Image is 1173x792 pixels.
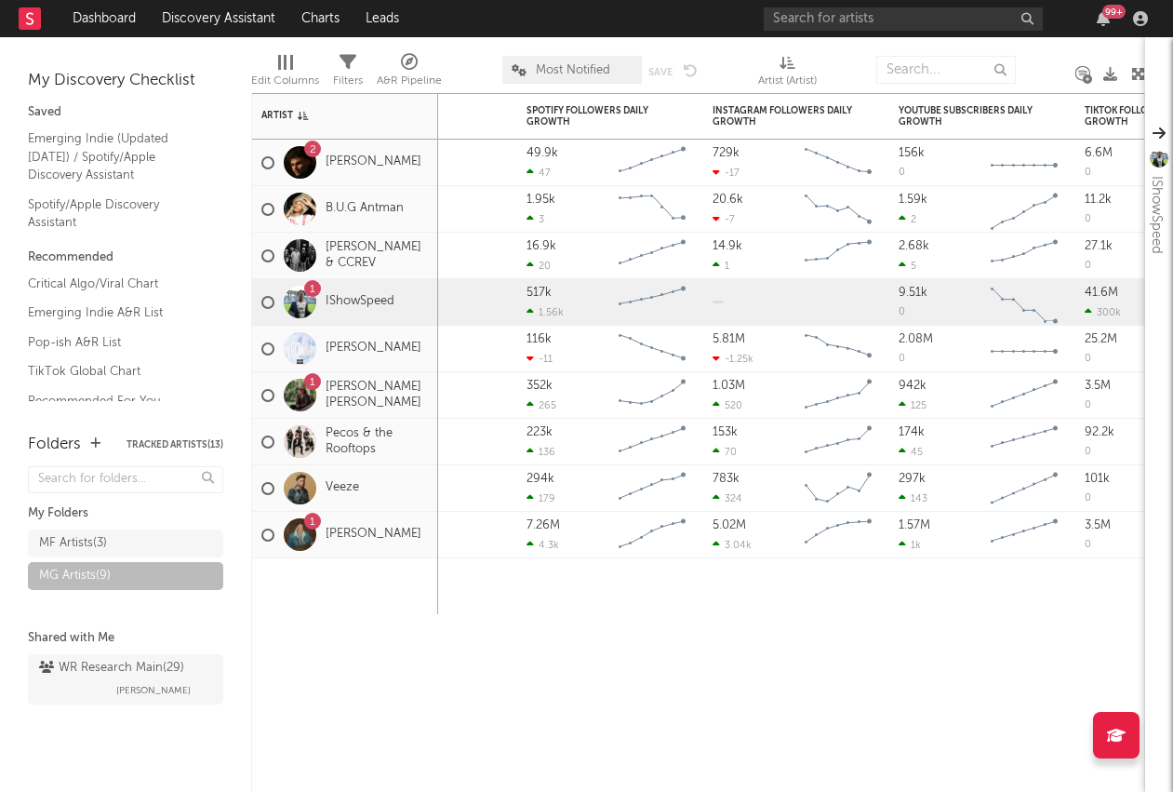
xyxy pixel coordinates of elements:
[1145,176,1167,254] div: IShowSpeed
[28,391,205,411] a: Recommended For You
[648,67,673,77] button: Save
[899,260,916,272] div: 5
[28,302,205,323] a: Emerging Indie A&R List
[261,110,401,121] div: Artist
[713,333,745,345] div: 5.81M
[758,70,817,92] div: Artist (Artist)
[326,426,429,458] a: Pecos & the Rooftops
[326,294,394,310] a: IShowSpeed
[982,279,1066,326] svg: Chart title
[326,480,359,496] a: Veeze
[28,128,205,185] a: Emerging Indie (Updated [DATE]) / Spotify/Apple Discovery Assistant
[713,147,740,159] div: 729k
[1085,147,1113,159] div: 6.6M
[899,147,925,159] div: 156k
[876,56,1016,84] input: Search...
[527,260,551,272] div: 20
[758,47,817,101] div: Artist (Artist)
[28,361,205,382] a: TikTok Global Chart
[796,465,880,512] svg: Chart title
[899,519,930,531] div: 1.57M
[326,154,421,170] a: [PERSON_NAME]
[899,194,927,206] div: 1.59k
[796,140,880,186] svg: Chart title
[1085,240,1113,252] div: 27.1k
[796,512,880,558] svg: Chart title
[713,539,752,551] div: 3.04k
[1085,306,1121,318] div: 300k
[527,519,560,531] div: 7.26M
[127,440,223,450] button: Tracked Artists(13)
[899,380,926,392] div: 942k
[899,240,929,252] div: 2.68k
[899,287,927,299] div: 9.51k
[28,247,223,269] div: Recommended
[899,333,933,345] div: 2.08M
[610,512,694,558] svg: Chart title
[1085,473,1110,485] div: 101k
[527,213,544,225] div: 3
[1102,5,1126,19] div: 99 +
[377,70,442,92] div: A&R Pipeline
[28,562,223,590] a: MG Artists(9)
[899,492,927,504] div: 143
[527,105,666,128] div: Spotify Followers Daily Growth
[527,399,556,411] div: 265
[1085,447,1091,457] div: 0
[527,147,558,159] div: 49.9k
[610,419,694,465] svg: Chart title
[28,627,223,650] div: Shared with Me
[713,240,742,252] div: 14.9k
[1085,354,1091,364] div: 0
[1085,400,1091,410] div: 0
[982,512,1066,558] svg: Chart title
[28,70,223,92] div: My Discovery Checklist
[39,532,107,555] div: MF Artists ( 3 )
[610,233,694,279] svg: Chart title
[527,287,552,299] div: 517k
[527,426,553,438] div: 223k
[527,306,564,318] div: 1.56k
[28,530,223,557] a: MF Artists(3)
[713,399,742,411] div: 520
[684,61,698,78] button: Undo the changes to the current view.
[899,307,905,317] div: 0
[527,240,556,252] div: 16.9k
[527,446,555,458] div: 136
[1085,287,1118,299] div: 41.6M
[610,140,694,186] svg: Chart title
[28,101,223,124] div: Saved
[796,186,880,233] svg: Chart title
[1085,519,1111,531] div: 3.5M
[982,186,1066,233] svg: Chart title
[796,419,880,465] svg: Chart title
[982,419,1066,465] svg: Chart title
[610,186,694,233] svg: Chart title
[982,465,1066,512] svg: Chart title
[527,380,553,392] div: 352k
[527,353,553,365] div: -11
[1085,380,1111,392] div: 3.5M
[527,492,555,504] div: 179
[251,47,319,101] div: Edit Columns
[28,466,223,493] input: Search for folders...
[28,503,223,525] div: My Folders
[326,380,429,411] a: [PERSON_NAME] [PERSON_NAME]
[1085,168,1091,178] div: 0
[713,492,742,504] div: 324
[326,527,421,543] a: [PERSON_NAME]
[1085,261,1091,271] div: 0
[713,167,740,179] div: -17
[28,434,81,456] div: Folders
[527,167,551,179] div: 47
[527,194,555,206] div: 1.95k
[28,274,205,294] a: Critical Algo/Viral Chart
[28,195,205,233] a: Spotify/Apple Discovery Assistant
[982,326,1066,372] svg: Chart title
[796,326,880,372] svg: Chart title
[610,279,694,326] svg: Chart title
[1097,11,1110,26] button: 99+
[796,372,880,419] svg: Chart title
[377,47,442,101] div: A&R Pipeline
[982,140,1066,186] svg: Chart title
